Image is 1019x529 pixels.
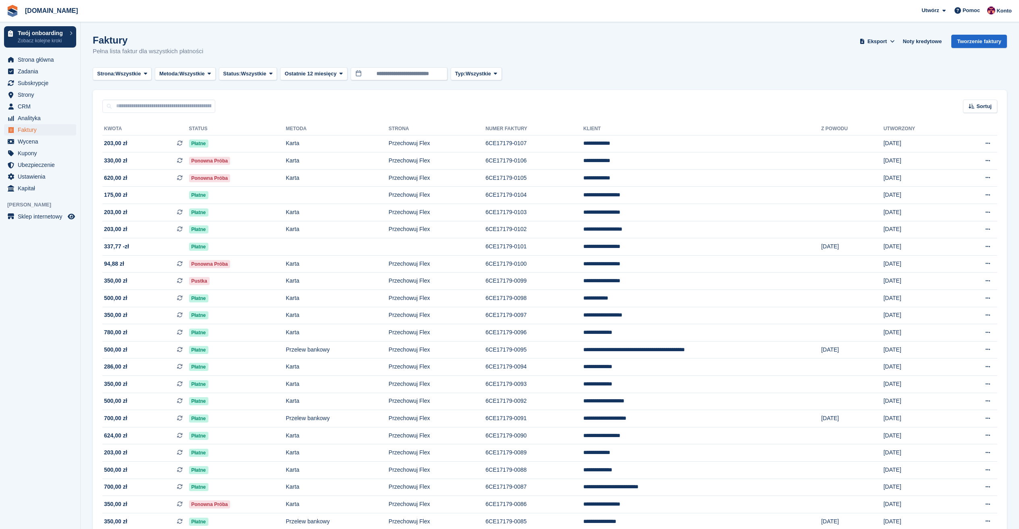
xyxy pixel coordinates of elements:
[963,6,980,15] span: Pomoc
[189,500,231,508] span: Ponowna próba
[884,410,958,427] td: [DATE]
[996,7,1012,15] span: Konto
[486,444,584,462] td: 6CE17179-0089
[18,171,66,182] span: Ustawienia
[155,67,215,81] button: Metoda: Wszystkie
[189,123,286,135] th: Status
[486,187,584,204] td: 6CE17179-0104
[179,70,205,78] span: Wszystkie
[104,346,127,354] span: 500,00 zł
[22,4,81,17] a: [DOMAIN_NAME]
[4,101,76,112] a: menu
[951,35,1007,48] a: Tworzenie faktury
[884,152,958,170] td: [DATE]
[884,273,958,290] td: [DATE]
[389,393,485,410] td: Przechowuj Flex
[884,238,958,256] td: [DATE]
[104,260,124,268] span: 94,88 zł
[102,123,189,135] th: Kwota
[389,187,485,204] td: Przechowuj Flex
[4,66,76,77] a: menu
[884,341,958,358] td: [DATE]
[884,444,958,462] td: [DATE]
[821,238,884,256] td: [DATE]
[104,191,127,199] span: 175,00 zł
[104,448,127,457] span: 203,00 zł
[389,221,485,238] td: Przechowuj Flex
[18,112,66,124] span: Analityka
[389,255,485,273] td: Przechowuj Flex
[4,183,76,194] a: menu
[18,66,66,77] span: Zadania
[884,427,958,444] td: [DATE]
[189,518,208,526] span: Płatne
[884,169,958,187] td: [DATE]
[189,329,208,337] span: Płatne
[18,124,66,135] span: Faktury
[104,225,127,233] span: 203,00 zł
[286,307,389,324] td: Karta
[884,324,958,342] td: [DATE]
[93,67,152,81] button: Strona: Wszystkie
[241,70,266,78] span: Wszystkie
[389,410,485,427] td: Przechowuj Flex
[286,479,389,496] td: Karta
[104,294,127,302] span: 500,00 zł
[4,171,76,182] a: menu
[389,358,485,376] td: Przechowuj Flex
[104,414,127,423] span: 700,00 zł
[104,242,129,251] span: 337,77 -zł
[104,483,127,491] span: 700,00 zł
[286,444,389,462] td: Karta
[18,211,66,222] span: Sklep internetowy
[286,152,389,170] td: Karta
[389,461,485,479] td: Przechowuj Flex
[821,123,884,135] th: Z powodu
[189,157,231,165] span: Ponowna próba
[884,376,958,393] td: [DATE]
[389,324,485,342] td: Przechowuj Flex
[104,311,127,319] span: 350,00 zł
[189,414,208,423] span: Płatne
[921,6,939,15] span: Utwórz
[389,444,485,462] td: Przechowuj Flex
[104,466,127,474] span: 500,00 zł
[104,156,127,165] span: 330,00 zł
[189,191,208,199] span: Płatne
[18,159,66,171] span: Ubezpieczenie
[486,238,584,256] td: 6CE17179-0101
[280,67,347,81] button: Ostatnie 12 miesięcy
[486,341,584,358] td: 6CE17179-0095
[104,139,127,148] span: 203,00 zł
[189,225,208,233] span: Płatne
[18,89,66,100] span: Strony
[286,221,389,238] td: Karta
[189,363,208,371] span: Płatne
[189,208,208,217] span: Płatne
[389,169,485,187] td: Przechowuj Flex
[189,466,208,474] span: Płatne
[4,211,76,222] a: menu
[189,243,208,251] span: Płatne
[18,54,66,65] span: Strona główna
[104,431,127,440] span: 624,00 zł
[821,341,884,358] td: [DATE]
[486,358,584,376] td: 6CE17179-0094
[18,30,66,36] p: Twój onboarding
[223,70,241,78] span: Status:
[4,124,76,135] a: menu
[389,341,485,358] td: Przechowuj Flex
[486,152,584,170] td: 6CE17179-0106
[286,204,389,221] td: Karta
[389,273,485,290] td: Przechowuj Flex
[884,255,958,273] td: [DATE]
[389,496,485,513] td: Przechowuj Flex
[286,376,389,393] td: Karta
[67,212,76,221] a: Podgląd sklepu
[18,136,66,147] span: Wycena
[486,255,584,273] td: 6CE17179-0100
[286,290,389,307] td: Karta
[884,393,958,410] td: [DATE]
[219,67,277,81] button: Status: Wszystkie
[189,380,208,388] span: Płatne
